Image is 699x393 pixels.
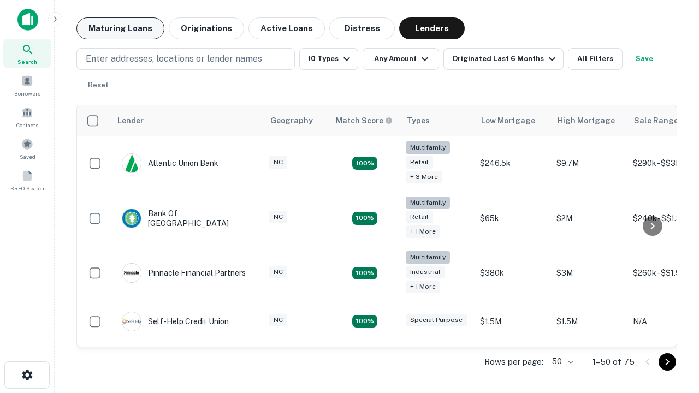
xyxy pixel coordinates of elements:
td: $1.5M [475,301,551,342]
h6: Match Score [336,115,390,127]
div: High Mortgage [558,114,615,127]
button: Active Loans [248,17,325,39]
td: $9.7M [551,136,627,191]
div: Matching Properties: 10, hasApolloMatch: undefined [352,157,377,170]
p: 1–50 of 75 [593,355,635,368]
div: + 1 more [406,281,440,293]
div: Low Mortgage [481,114,535,127]
iframe: Chat Widget [644,271,699,323]
div: 50 [548,354,575,370]
div: Bank Of [GEOGRAPHIC_DATA] [122,209,253,228]
div: Matching Properties: 17, hasApolloMatch: undefined [352,212,377,225]
th: Types [400,105,475,136]
div: Atlantic Union Bank [122,153,218,173]
div: NC [269,314,287,326]
button: Lenders [399,17,465,39]
th: Low Mortgage [475,105,551,136]
span: Search [17,57,37,66]
a: Search [3,39,51,68]
div: Multifamily [406,251,450,264]
button: Originations [169,17,244,39]
td: $2M [551,191,627,246]
div: Pinnacle Financial Partners [122,263,246,283]
div: Retail [406,156,433,169]
th: Lender [111,105,264,136]
div: Sale Range [634,114,678,127]
button: Reset [81,74,116,96]
th: Geography [264,105,329,136]
td: $65k [475,191,551,246]
button: Enter addresses, locations or lender names [76,48,295,70]
div: Capitalize uses an advanced AI algorithm to match your search with the best lender. The match sco... [336,115,393,127]
div: Geography [270,114,313,127]
a: SREO Search [3,165,51,195]
div: Types [407,114,430,127]
div: Self-help Credit Union [122,312,229,331]
div: Originated Last 6 Months [452,52,559,65]
div: NC [269,156,287,169]
span: Saved [20,152,35,161]
button: Distress [329,17,395,39]
div: Retail [406,211,433,223]
button: Save your search to get updates of matches that match your search criteria. [627,48,662,70]
img: picture [122,154,141,172]
div: Industrial [406,266,445,278]
img: picture [122,312,141,331]
button: Maturing Loans [76,17,164,39]
div: Matching Properties: 11, hasApolloMatch: undefined [352,315,377,328]
img: picture [122,264,141,282]
div: + 1 more [406,225,440,238]
img: capitalize-icon.png [17,9,38,31]
button: Any Amount [363,48,439,70]
div: + 3 more [406,171,442,183]
img: picture [122,209,141,228]
button: All Filters [568,48,623,70]
div: Special Purpose [406,314,467,326]
div: NC [269,266,287,278]
th: Capitalize uses an advanced AI algorithm to match your search with the best lender. The match sco... [329,105,400,136]
div: Lender [117,114,144,127]
span: Borrowers [14,89,40,98]
th: High Mortgage [551,105,627,136]
span: Contacts [16,121,38,129]
td: $380k [475,246,551,301]
td: $1.5M [551,301,627,342]
div: NC [269,211,287,223]
button: Originated Last 6 Months [443,48,564,70]
div: Multifamily [406,141,450,154]
div: Matching Properties: 13, hasApolloMatch: undefined [352,267,377,280]
p: Enter addresses, locations or lender names [86,52,262,65]
button: 10 Types [299,48,358,70]
a: Contacts [3,102,51,132]
p: Rows per page: [484,355,543,368]
a: Borrowers [3,70,51,100]
span: SREO Search [10,184,44,193]
div: Multifamily [406,196,450,209]
td: $246.5k [475,136,551,191]
a: Saved [3,134,51,163]
button: Go to next page [659,353,676,371]
td: $3M [551,246,627,301]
